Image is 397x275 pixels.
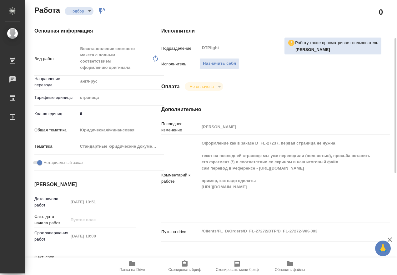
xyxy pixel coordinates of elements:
[68,215,123,224] input: Пустое поле
[199,122,371,131] input: Пустое поле
[34,196,68,208] p: Дата начала работ
[65,7,93,15] div: Подбор
[34,143,78,150] p: Тематика
[168,267,201,272] span: Скопировать бриф
[68,8,86,14] button: Подбор
[34,27,136,35] h4: Основная информация
[78,92,164,103] div: страница
[34,230,68,242] p: Срок завершения работ
[378,242,388,255] span: 🙏
[34,181,136,188] h4: [PERSON_NAME]
[264,257,316,275] button: Обновить файлы
[34,214,68,226] p: Факт. дата начала работ
[161,83,180,90] h4: Оплата
[185,82,223,91] div: Подбор
[375,241,391,256] button: 🙏
[161,27,390,35] h4: Исполнители
[78,109,164,118] input: ✎ Введи что-нибудь
[68,232,123,241] input: Пустое поле
[161,172,199,185] p: Комментарий к работе
[34,76,78,88] p: Направление перевода
[161,121,199,133] p: Последнее изменение
[78,125,164,135] div: Юридическая/Финансовая
[161,61,199,67] p: Исполнитель
[158,257,211,275] button: Скопировать бриф
[34,254,68,267] p: Факт. срок заверш. работ
[199,138,371,217] textarea: Оформление как в заказе D_FL-27237, первая страница не нужна текст на последней странице мы уже п...
[119,267,145,272] span: Папка на Drive
[161,106,390,113] h4: Дополнительно
[203,60,236,67] span: Назначить себя
[106,257,158,275] button: Папка на Drive
[295,40,378,46] p: Работу также просматривает пользователь
[34,127,78,133] p: Общая тематика
[199,58,239,69] button: Назначить себя
[379,7,383,17] h2: 0
[275,267,305,272] span: Обновить файлы
[68,197,123,206] input: Пустое поле
[78,141,164,152] div: Стандартные юридические документы, договоры, уставы
[68,256,123,265] input: Пустое поле
[188,84,216,89] button: Не оплачена
[34,94,78,101] p: Тарифные единицы
[211,257,264,275] button: Скопировать мини-бриф
[199,226,371,237] textarea: /Clients/FL_D/Orders/D_FL-27272/DTP/D_FL-27272-WK-003
[34,56,78,62] p: Вид работ
[43,160,83,166] span: Нотариальный заказ
[161,229,199,235] p: Путь на drive
[34,111,78,117] p: Кол-во единиц
[216,267,259,272] span: Скопировать мини-бриф
[161,45,199,52] p: Подразделение
[34,4,60,15] h2: Работа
